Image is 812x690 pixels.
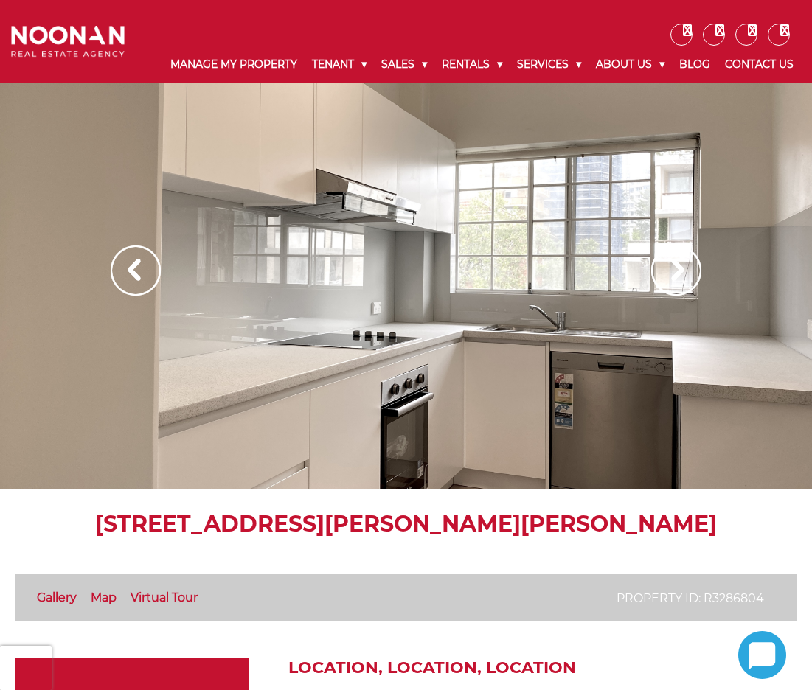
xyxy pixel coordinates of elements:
[91,590,117,604] a: Map
[434,46,510,83] a: Rentals
[374,46,434,83] a: Sales
[589,46,672,83] a: About Us
[11,26,125,57] img: Noonan Real Estate Agency
[37,590,77,604] a: Gallery
[131,590,198,604] a: Virtual Tour
[510,46,589,83] a: Services
[305,46,374,83] a: Tenant
[651,245,701,296] img: Arrow slider
[111,245,161,296] img: Arrow slider
[672,46,718,83] a: Blog
[163,46,305,83] a: Manage My Property
[288,658,797,677] h2: Location, Location, Location
[617,589,764,607] p: Property ID: R3286804
[718,46,801,83] a: Contact Us
[15,511,797,537] h1: [STREET_ADDRESS][PERSON_NAME][PERSON_NAME]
